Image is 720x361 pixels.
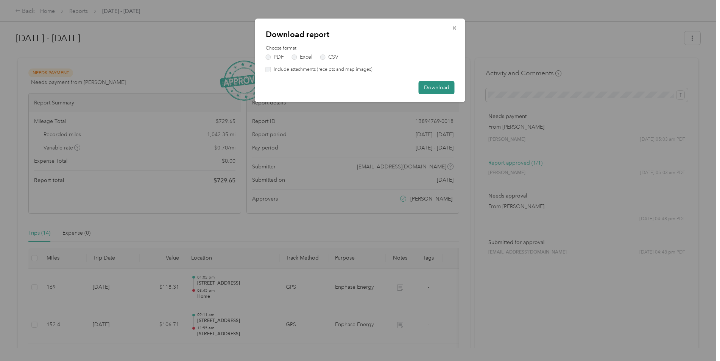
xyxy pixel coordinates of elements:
label: PDF [266,54,284,60]
label: Excel [292,54,312,60]
label: CSV [320,54,338,60]
label: Include attachments (receipts and map images) [271,66,372,73]
button: Download [419,81,455,94]
p: Download report [266,29,455,40]
label: Choose format [266,45,455,52]
iframe: Everlance-gr Chat Button Frame [678,319,720,361]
